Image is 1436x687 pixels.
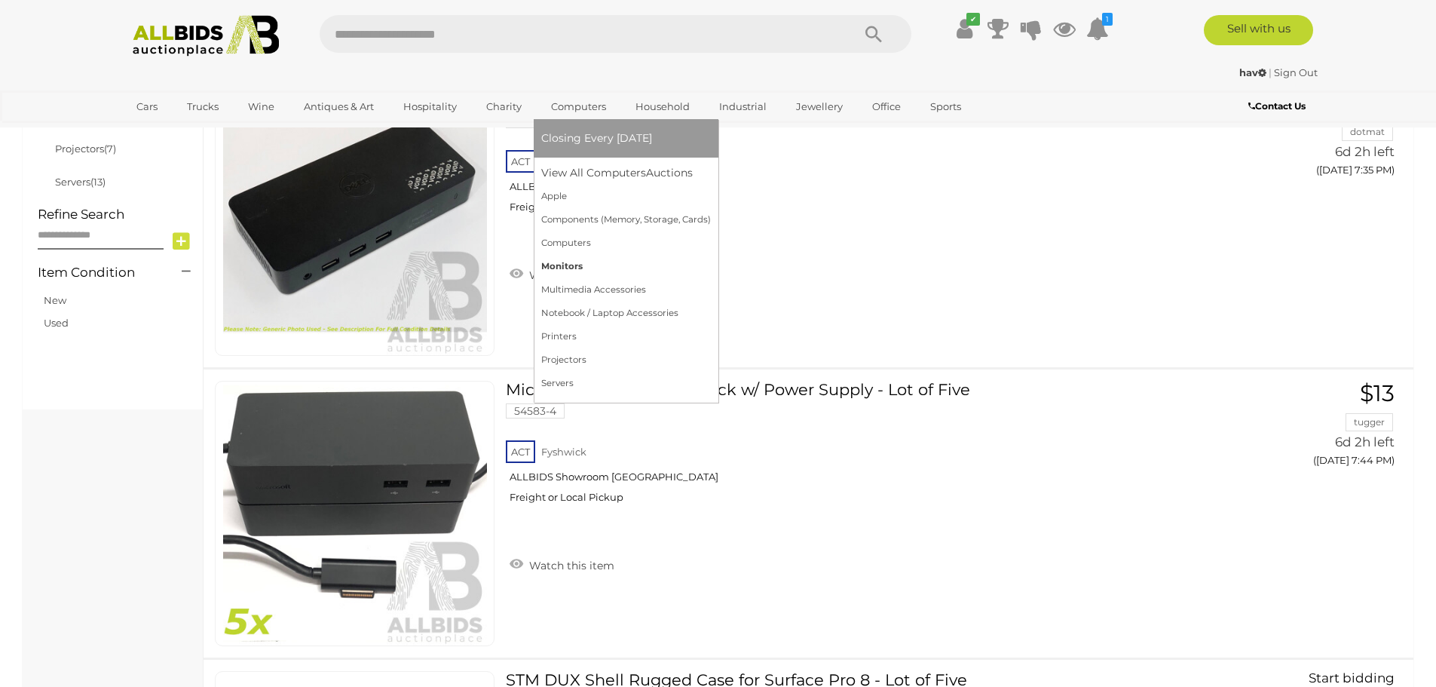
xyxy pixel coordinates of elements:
a: 1 [1086,15,1109,42]
b: Contact Us [1248,100,1306,112]
img: Allbids.com.au [124,15,288,57]
a: Watch this item [506,262,618,285]
a: Used [44,317,69,329]
i: 1 [1102,13,1113,26]
a: Charity [476,94,531,119]
span: | [1269,66,1272,78]
span: Watch this item [525,559,614,572]
a: hav [1239,66,1269,78]
i: ✔ [966,13,980,26]
a: Sign Out [1274,66,1318,78]
a: $11 dotmat 6d 2h left ([DATE] 7:35 PM) [1223,90,1398,185]
span: Start bidding [1309,670,1395,685]
button: Search [836,15,911,53]
a: Computers [541,94,616,119]
a: Dell (D3100) UHD 4K USB 3.0 Docking Station - Lot of 28 54583-6 ACT Fyshwick ALLBIDS Showroom [GE... [517,90,1200,225]
a: Microsoft (1661) Surface Dock w/ Power Supply - Lot of Five 54583-4 ACT Fyshwick ALLBIDS Showroom... [517,381,1200,515]
span: (13) [90,176,106,188]
a: Office [862,94,911,119]
a: Wine [238,94,284,119]
a: Trucks [177,94,228,119]
a: Sell with us [1204,15,1313,45]
a: Servers(13) [55,176,106,188]
a: Sports [920,94,971,119]
span: $13 [1360,379,1395,407]
a: Contact Us [1248,98,1309,115]
a: New [44,294,66,306]
span: Watch this item [525,268,614,282]
strong: hav [1239,66,1266,78]
h4: Item Condition [38,265,159,280]
a: Jewellery [786,94,853,119]
h4: Refine Search [38,207,199,222]
a: Household [626,94,700,119]
span: (7) [104,143,116,155]
a: Watch this item [506,553,618,575]
a: Hospitality [393,94,467,119]
img: 54583-4a.jpg [223,382,487,646]
img: 54583-6a.jpg [223,91,487,355]
a: [GEOGRAPHIC_DATA] [127,119,253,144]
a: Antiques & Art [294,94,384,119]
a: Projectors(7) [55,143,116,155]
a: ✔ [954,15,976,42]
a: Industrial [709,94,776,119]
a: Cars [127,94,167,119]
a: $13 tugger 6d 2h left ([DATE] 7:44 PM) [1223,381,1398,475]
